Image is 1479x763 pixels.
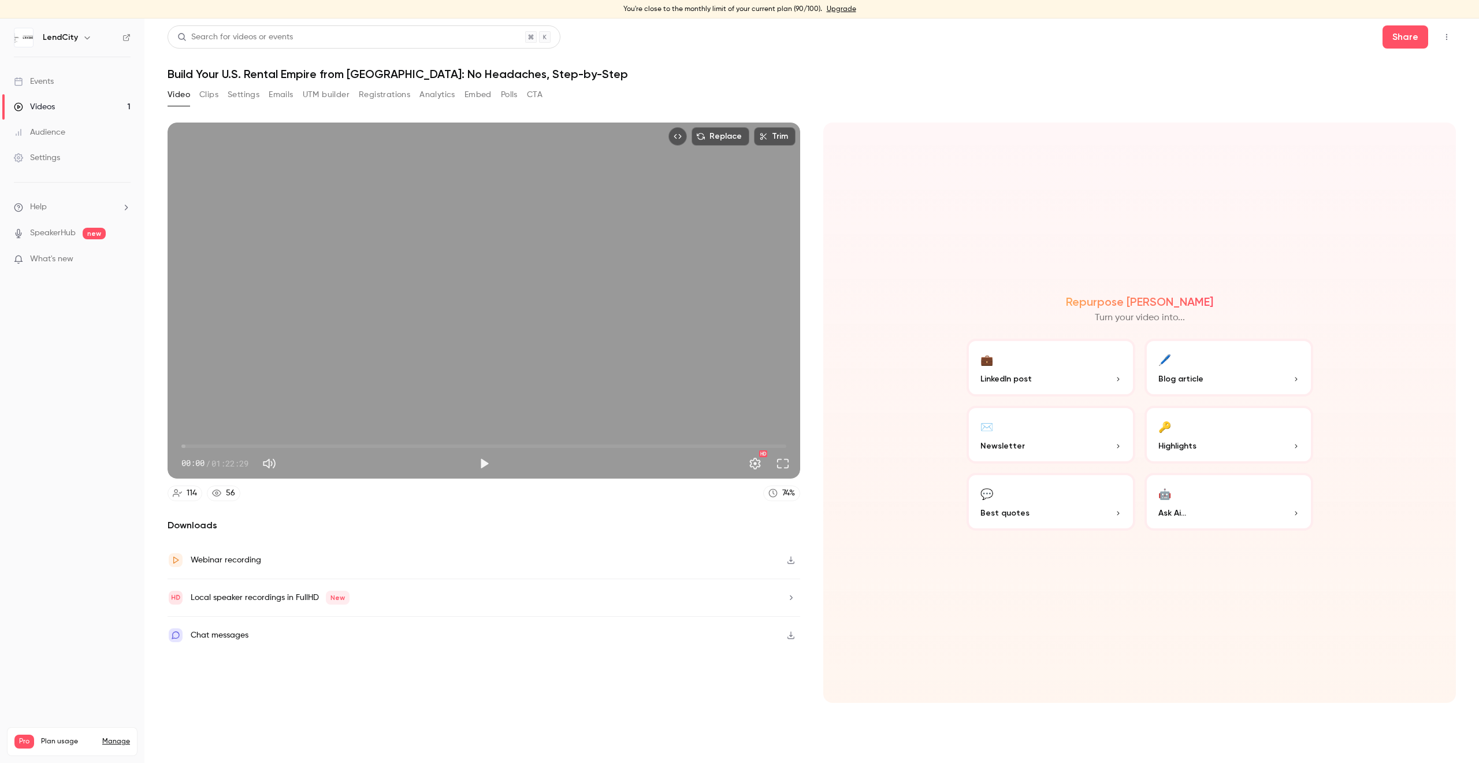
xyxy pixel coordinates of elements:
[41,737,95,746] span: Plan usage
[181,457,248,469] div: 00:00
[1158,373,1203,385] span: Blog article
[759,450,767,457] div: HD
[1144,473,1313,531] button: 🤖Ask Ai...
[191,628,248,642] div: Chat messages
[206,457,210,469] span: /
[14,735,34,749] span: Pro
[501,86,518,104] button: Polls
[1158,350,1171,368] div: 🖊️
[258,452,281,475] button: Mute
[43,32,78,43] h6: LendCity
[1383,25,1428,49] button: Share
[967,339,1135,397] button: 💼LinkedIn post
[967,406,1135,464] button: ✉️Newsletter
[181,457,205,469] span: 00:00
[1095,311,1185,325] p: Turn your video into...
[14,28,33,47] img: LendCity
[782,487,795,499] div: 74 %
[1158,440,1196,452] span: Highlights
[771,452,794,475] button: Full screen
[187,487,197,499] div: 114
[980,507,1030,519] span: Best quotes
[980,350,993,368] div: 💼
[30,201,47,213] span: Help
[191,553,261,567] div: Webinar recording
[359,86,410,104] button: Registrations
[668,127,687,146] button: Embed video
[527,86,542,104] button: CTA
[168,486,202,501] a: 114
[211,457,248,469] span: 01:22:29
[177,31,293,43] div: Search for videos or events
[1158,484,1171,502] div: 🤖
[14,76,54,87] div: Events
[191,591,350,605] div: Local speaker recordings in FullHD
[692,127,749,146] button: Replace
[168,518,800,532] h2: Downloads
[1144,406,1313,464] button: 🔑Highlights
[269,86,293,104] button: Emails
[980,484,993,502] div: 💬
[763,486,800,501] a: 74%
[980,373,1032,385] span: LinkedIn post
[228,86,259,104] button: Settings
[14,101,55,113] div: Videos
[1437,28,1456,46] button: Top Bar Actions
[14,201,131,213] li: help-dropdown-opener
[827,5,856,14] a: Upgrade
[14,127,65,138] div: Audience
[207,486,240,501] a: 56
[1144,339,1313,397] button: 🖊️Blog article
[754,127,796,146] button: Trim
[326,591,350,605] span: New
[303,86,350,104] button: UTM builder
[102,737,130,746] a: Manage
[1066,295,1213,309] h2: Repurpose [PERSON_NAME]
[226,487,235,499] div: 56
[980,417,993,435] div: ✉️
[980,440,1025,452] span: Newsletter
[168,86,190,104] button: Video
[1158,417,1171,435] div: 🔑
[30,227,76,239] a: SpeakerHub
[419,86,455,104] button: Analytics
[464,86,492,104] button: Embed
[1158,507,1186,519] span: Ask Ai...
[199,86,218,104] button: Clips
[30,253,73,265] span: What's new
[473,452,496,475] button: Play
[744,452,767,475] button: Settings
[83,228,106,239] span: new
[14,152,60,164] div: Settings
[168,67,1456,81] h1: Build Your U.S. Rental Empire from [GEOGRAPHIC_DATA]: No Headaches, Step-by-Step
[967,473,1135,531] button: 💬Best quotes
